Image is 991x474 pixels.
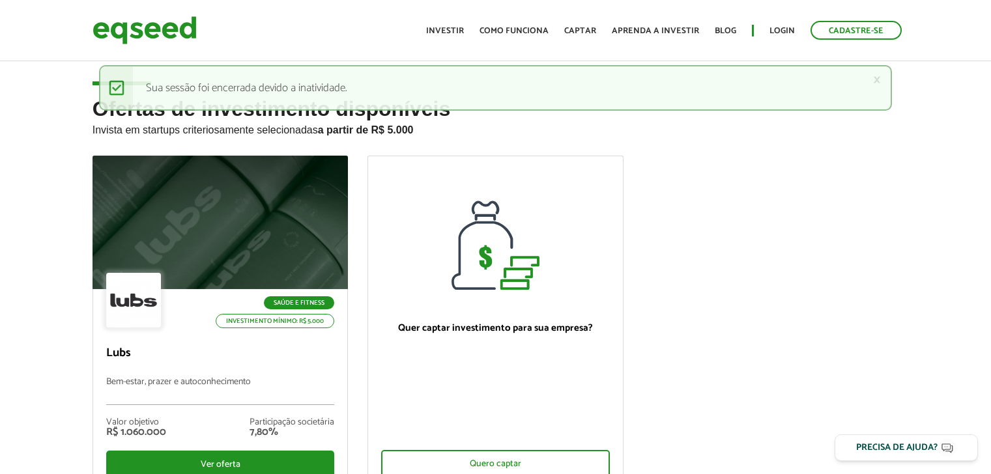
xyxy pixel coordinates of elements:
[264,296,334,309] p: Saúde e Fitness
[811,21,902,40] a: Cadastre-se
[426,27,464,35] a: Investir
[106,418,166,427] div: Valor objetivo
[564,27,596,35] a: Captar
[93,13,197,48] img: EqSeed
[381,322,610,334] p: Quer captar investimento para sua empresa?
[769,27,795,35] a: Login
[873,73,881,87] a: ×
[106,377,335,405] p: Bem-estar, prazer e autoconhecimento
[216,314,334,328] p: Investimento mínimo: R$ 5.000
[612,27,699,35] a: Aprenda a investir
[250,418,334,427] div: Participação societária
[480,27,549,35] a: Como funciona
[106,427,166,438] div: R$ 1.060.000
[93,120,899,136] p: Invista em startups criteriosamente selecionadas
[99,65,892,111] div: Sua sessão foi encerrada devido a inatividade.
[318,124,414,135] strong: a partir de R$ 5.000
[106,346,335,361] p: Lubs
[250,427,334,438] div: 7,80%
[715,27,736,35] a: Blog
[93,98,899,156] h2: Ofertas de investimento disponíveis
